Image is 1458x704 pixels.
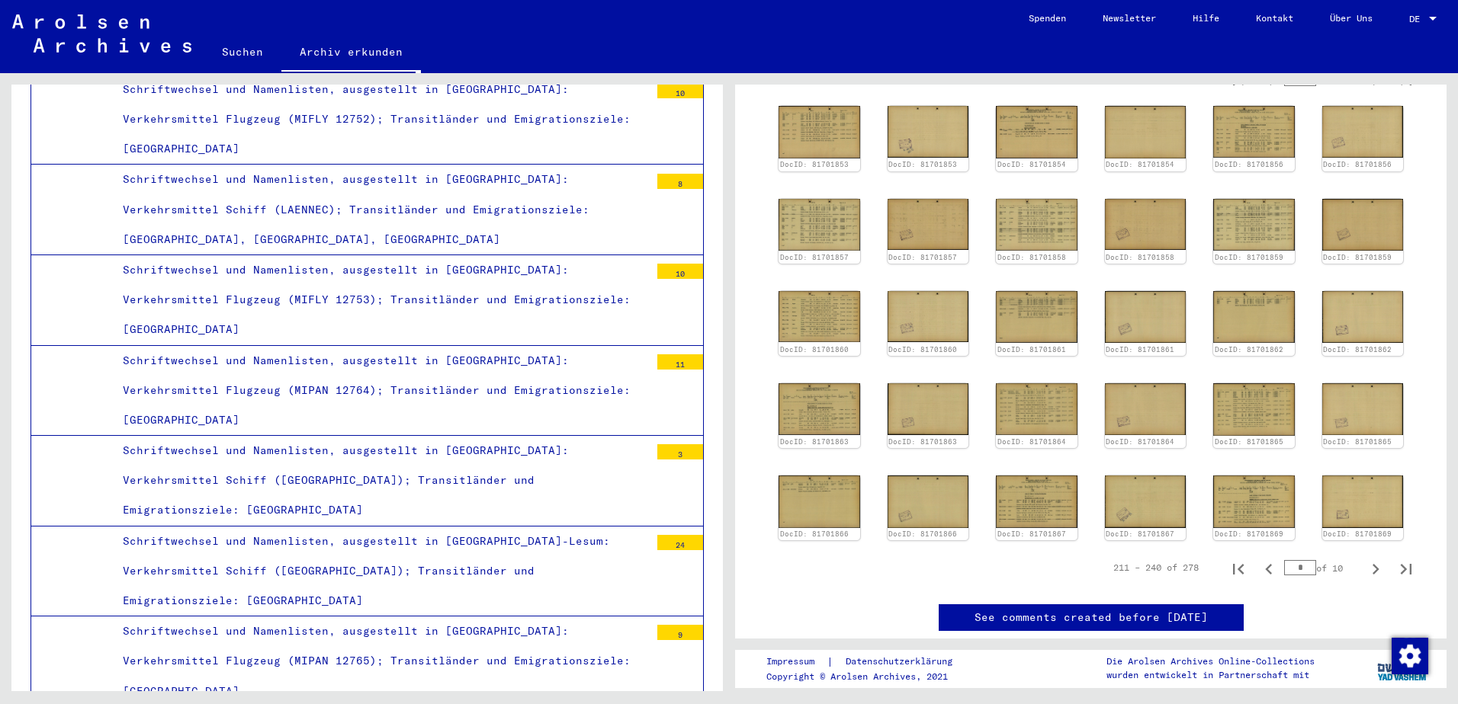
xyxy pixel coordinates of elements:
[1284,561,1360,575] div: of 10
[1374,649,1431,687] img: yv_logo.png
[997,253,1066,261] a: DocID: 81701858
[1213,383,1295,436] img: 001.jpg
[1323,437,1392,446] a: DocID: 81701865
[766,670,971,683] p: Copyright © Arolsen Archives, 2021
[779,475,860,527] img: 001.jpg
[1106,345,1174,354] a: DocID: 81701861
[12,14,191,53] img: Arolsen_neg.svg
[780,437,849,446] a: DocID: 81701863
[1254,552,1284,583] button: Previous page
[1106,668,1315,682] p: wurden entwickelt in Partnerschaft mit
[1105,475,1187,528] img: 002.jpg
[1322,199,1404,251] img: 002.jpg
[1105,383,1187,435] img: 002.jpg
[657,535,703,550] div: 24
[1223,552,1254,583] button: First page
[1322,383,1404,435] img: 002.jpg
[997,530,1066,538] a: DocID: 81701867
[1215,253,1283,261] a: DocID: 81701859
[1106,160,1174,168] a: DocID: 81701854
[1213,291,1295,343] img: 001.jpg
[996,106,1077,158] img: 001.jpg
[657,444,703,459] div: 3
[888,253,957,261] a: DocID: 81701857
[1323,253,1392,261] a: DocID: 81701859
[1360,552,1391,583] button: Next page
[111,255,650,345] div: Schriftwechsel und Namenlisten, ausgestellt in [GEOGRAPHIC_DATA]: Verkehrsmittel Flugzeug (MIFLY ...
[1105,199,1187,251] img: 002.jpg
[657,83,703,98] div: 10
[1113,561,1199,574] div: 211 – 240 of 278
[779,383,860,436] img: 001.jpg
[780,530,849,538] a: DocID: 81701866
[1322,291,1404,343] img: 002.jpg
[1105,291,1187,343] img: 002.jpg
[996,291,1077,343] img: 001.jpg
[888,475,969,527] img: 002.jpg
[657,264,703,279] div: 10
[1213,475,1295,528] img: 001.jpg
[657,625,703,640] div: 9
[888,345,957,354] a: DocID: 81701860
[888,106,969,158] img: 002.jpg
[888,530,957,538] a: DocID: 81701866
[1323,345,1392,354] a: DocID: 81701862
[1392,638,1428,674] img: Zustimmung ändern
[888,437,957,446] a: DocID: 81701863
[111,526,650,616] div: Schriftwechsel und Namenlisten, ausgestellt in [GEOGRAPHIC_DATA]-Lesum: Verkehrsmittel Schiff ([G...
[281,34,421,73] a: Archiv erkunden
[1105,106,1187,158] img: 002.jpg
[780,345,849,354] a: DocID: 81701860
[111,436,650,526] div: Schriftwechsel und Namenlisten, ausgestellt in [GEOGRAPHIC_DATA]: Verkehrsmittel Schiff ([GEOGRAP...
[1106,530,1174,538] a: DocID: 81701867
[1322,106,1404,158] img: 002.jpg
[1213,106,1295,158] img: 001.jpg
[780,253,849,261] a: DocID: 81701857
[996,383,1077,436] img: 001.jpg
[111,75,650,165] div: Schriftwechsel und Namenlisten, ausgestellt in [GEOGRAPHIC_DATA]: Verkehrsmittel Flugzeug (MIFLY ...
[996,199,1077,251] img: 001.jpg
[997,345,1066,354] a: DocID: 81701861
[1323,160,1392,168] a: DocID: 81701856
[997,437,1066,446] a: DocID: 81701864
[1391,637,1427,674] div: Zustimmung ändern
[1322,475,1404,528] img: 002.jpg
[766,654,971,670] div: |
[1213,199,1295,251] img: 001.jpg
[1106,437,1174,446] a: DocID: 81701864
[111,346,650,436] div: Schriftwechsel und Namenlisten, ausgestellt in [GEOGRAPHIC_DATA]: Verkehrsmittel Flugzeug (MIPAN ...
[833,654,971,670] a: Datenschutzerklärung
[1215,345,1283,354] a: DocID: 81701862
[1215,530,1283,538] a: DocID: 81701869
[780,160,849,168] a: DocID: 81701853
[766,654,827,670] a: Impressum
[657,174,703,189] div: 8
[779,199,860,251] img: 001.jpg
[888,160,957,168] a: DocID: 81701853
[888,291,969,343] img: 002.jpg
[657,354,703,370] div: 11
[1323,530,1392,538] a: DocID: 81701869
[997,160,1066,168] a: DocID: 81701854
[1409,14,1426,24] span: DE
[888,383,969,435] img: 002.jpg
[111,165,650,254] div: Schriftwechsel und Namenlisten, ausgestellt in [GEOGRAPHIC_DATA]: Verkehrsmittel Schiff (LAENNEC)...
[996,475,1077,528] img: 001.jpg
[975,610,1208,626] a: See comments created before [DATE]
[1215,437,1283,446] a: DocID: 81701865
[1106,654,1315,668] p: Die Arolsen Archives Online-Collections
[1106,253,1174,261] a: DocID: 81701858
[1215,160,1283,168] a: DocID: 81701856
[1391,552,1421,583] button: Last page
[888,199,969,251] img: 002.jpg
[779,291,860,343] img: 001.jpg
[779,106,860,158] img: 001.jpg
[204,34,281,70] a: Suchen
